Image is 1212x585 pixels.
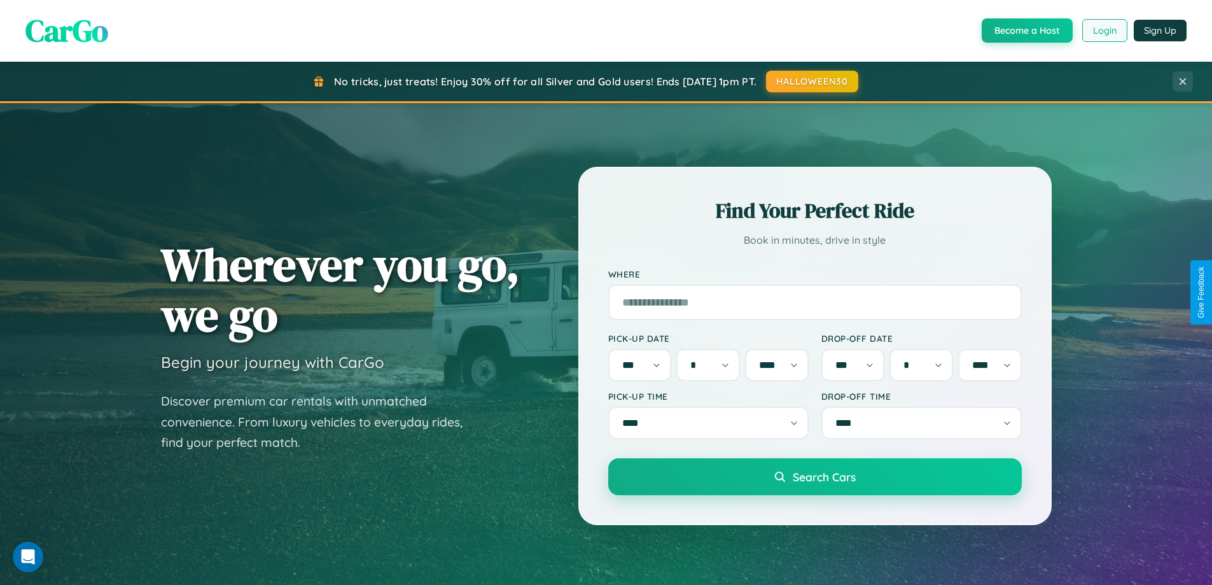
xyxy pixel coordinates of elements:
[821,391,1022,402] label: Drop-off Time
[793,470,856,484] span: Search Cars
[608,269,1022,279] label: Where
[766,71,858,92] button: HALLOWEEN30
[982,18,1073,43] button: Become a Host
[608,391,809,402] label: Pick-up Time
[13,542,43,572] iframe: Intercom live chat
[161,391,479,453] p: Discover premium car rentals with unmatched convenience. From luxury vehicles to everyday rides, ...
[161,239,520,340] h1: Wherever you go, we go
[608,458,1022,495] button: Search Cars
[608,197,1022,225] h2: Find Your Perfect Ride
[25,10,108,52] span: CarGo
[334,75,756,88] span: No tricks, just treats! Enjoy 30% off for all Silver and Gold users! Ends [DATE] 1pm PT.
[1197,267,1206,318] div: Give Feedback
[1082,19,1127,42] button: Login
[821,333,1022,344] label: Drop-off Date
[608,231,1022,250] p: Book in minutes, drive in style
[608,333,809,344] label: Pick-up Date
[161,353,384,372] h3: Begin your journey with CarGo
[1134,20,1187,41] button: Sign Up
